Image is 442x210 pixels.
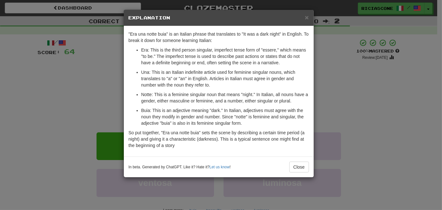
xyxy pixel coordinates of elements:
[305,14,309,21] button: Close
[129,15,309,21] h5: Explanation
[141,69,309,88] p: Una: This is an Italian indefinite article used for feminine singular nouns, which translates to ...
[141,107,309,126] p: Buia: This is an adjective meaning "dark." In Italian, adjectives must agree with the noun they m...
[305,14,309,21] span: ×
[129,129,309,149] p: So put together, "Era una notte buia" sets the scene by describing a certain time period (a night...
[129,164,231,170] small: In beta. Generated by ChatGPT. Like it? Hate it? !
[289,162,309,172] button: Close
[141,47,309,66] p: Era: This is the third person singular, imperfect tense form of "essere," which means "to be." Th...
[141,91,309,104] p: Notte: This is a feminine singular noun that means "night." In Italian, all nouns have a gender, ...
[129,31,309,44] p: "Era una notte buia" is an Italian phrase that translates to "It was a dark night" in English. To...
[210,165,230,169] a: Let us know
